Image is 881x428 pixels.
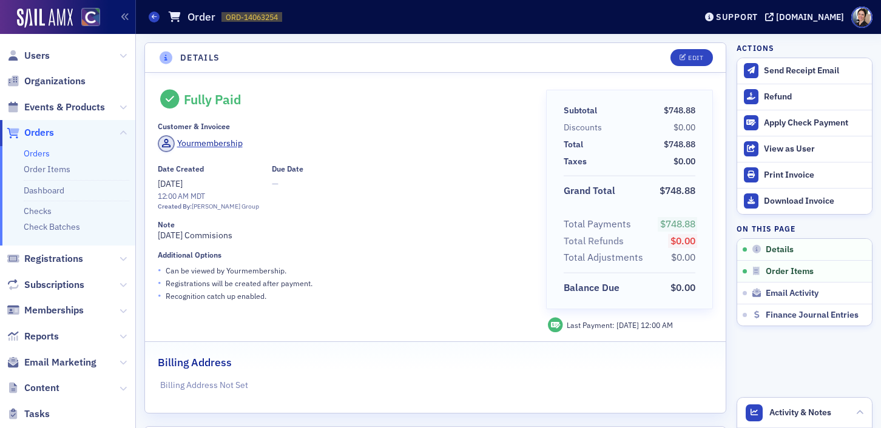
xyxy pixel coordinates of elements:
[737,58,872,84] button: Send Receipt Email
[564,281,624,295] span: Balance Due
[166,278,312,289] p: Registrations will be created after payment.
[764,92,866,102] div: Refund
[7,75,86,88] a: Organizations
[851,7,873,28] span: Profile
[7,356,96,369] a: Email Marketing
[7,252,83,266] a: Registrations
[158,289,161,302] span: •
[187,10,215,24] h1: Order
[7,126,54,139] a: Orders
[7,407,50,421] a: Tasks
[24,407,50,421] span: Tasks
[192,202,259,212] div: [PERSON_NAME] Group
[158,264,161,276] span: •
[272,178,303,190] span: —
[158,355,232,370] h2: Billing Address
[641,320,673,330] span: 12:00 AM
[737,110,872,136] button: Apply Check Payment
[766,310,859,321] span: Finance Journal Entries
[272,164,303,173] div: Due Date
[24,49,50,62] span: Users
[564,250,643,265] div: Total Adjustments
[764,170,866,181] div: Print Invoice
[616,320,641,330] span: [DATE]
[776,12,844,22] div: [DOMAIN_NAME]
[189,191,206,201] span: MDT
[564,184,615,198] div: Grand Total
[24,221,80,232] a: Check Batches
[24,278,84,292] span: Subscriptions
[567,319,673,330] div: Last Payment:
[564,138,583,151] div: Total
[158,122,230,131] div: Customer & Invoicee
[158,276,161,289] span: •
[226,12,278,22] span: ORD-14063254
[737,223,873,234] h4: On this page
[24,206,52,216] a: Checks
[737,136,872,162] button: View as User
[158,178,183,189] span: [DATE]
[564,184,619,198] span: Grand Total
[564,155,587,168] div: Taxes
[564,281,619,295] div: Balance Due
[166,265,286,276] p: Can be viewed by Yourmembership .
[716,12,758,22] div: Support
[664,105,695,116] span: $748.88
[73,8,100,28] a: View Homepage
[670,235,695,247] span: $0.00
[24,101,105,114] span: Events & Products
[737,162,872,188] a: Print Invoice
[158,164,204,173] div: Date Created
[24,356,96,369] span: Email Marketing
[660,184,695,196] span: $748.88
[670,49,712,66] button: Edit
[158,191,189,201] time: 12:00 AM
[673,122,695,133] span: $0.00
[737,84,872,110] button: Refund
[7,330,59,343] a: Reports
[764,144,866,155] div: View as User
[764,196,866,207] div: Download Invoice
[24,304,84,317] span: Memberships
[180,52,220,64] h4: Details
[671,251,695,263] span: $0.00
[81,8,100,27] img: SailAMX
[158,135,243,152] a: Yourmembership
[24,75,86,88] span: Organizations
[564,234,628,249] span: Total Refunds
[158,202,192,210] span: Created By:
[24,381,59,395] span: Content
[24,126,54,139] span: Orders
[7,278,84,292] a: Subscriptions
[766,244,794,255] span: Details
[764,65,866,76] div: Send Receipt Email
[766,266,814,277] span: Order Items
[766,288,819,299] span: Email Activity
[564,121,602,134] div: Discounts
[24,330,59,343] span: Reports
[564,121,606,134] span: Discounts
[564,234,624,249] div: Total Refunds
[17,8,73,28] img: SailAMX
[158,220,529,242] div: [DATE] Commisions
[564,138,587,151] span: Total
[688,55,703,61] div: Edit
[765,13,848,21] button: [DOMAIN_NAME]
[737,42,774,53] h4: Actions
[24,164,70,175] a: Order Items
[166,290,266,301] p: Recognition catch up enabled.
[177,137,243,150] div: Yourmembership
[160,379,711,392] p: Billing Address Not Set
[664,139,695,150] span: $748.88
[7,101,105,114] a: Events & Products
[7,381,59,395] a: Content
[737,188,872,214] a: Download Invoice
[24,185,64,196] a: Dashboard
[673,156,695,167] span: $0.00
[7,49,50,62] a: Users
[564,155,591,168] span: Taxes
[158,220,175,229] div: Note
[184,92,241,107] div: Fully Paid
[764,118,866,129] div: Apply Check Payment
